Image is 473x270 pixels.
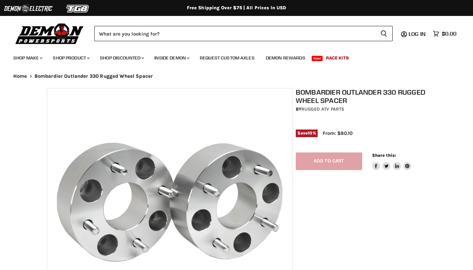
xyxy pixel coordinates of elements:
[409,31,426,37] span: Log in
[442,31,456,37] span: $0.00
[372,153,396,158] span: Share this:
[261,51,310,65] a: Demon Rewards
[430,29,460,39] a: $0.00
[48,51,94,65] a: Shop Product
[8,51,46,65] a: Shop Make
[296,106,430,113] div: by
[149,51,194,65] a: Inside Demon
[296,130,318,137] span: Save %
[372,152,412,170] aside: Share this:
[53,2,103,15] img: TGB Logo 2
[94,26,393,41] form: Product
[35,73,153,79] span: Bombardier Outlander 330 Rugged Wheel Spacer
[3,2,53,15] img: Demon Electric Logo 2
[321,51,354,65] a: Race Kits
[13,22,86,45] img: Demon Powersports
[94,26,375,41] input: Search
[8,48,455,65] ul: Main menu
[323,130,353,136] span: From: $80.10
[296,88,430,105] h1: Bombardier Outlander 330 Rugged Wheel Spacer
[312,56,323,61] span: New!
[13,73,27,79] a: Home
[301,106,344,112] a: Rugged ATV Parts
[95,51,148,65] a: Shop Discounted
[406,31,430,37] a: Log in
[308,131,312,135] span: 10
[195,51,260,65] a: Request Custom Axles
[375,26,393,41] button: Search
